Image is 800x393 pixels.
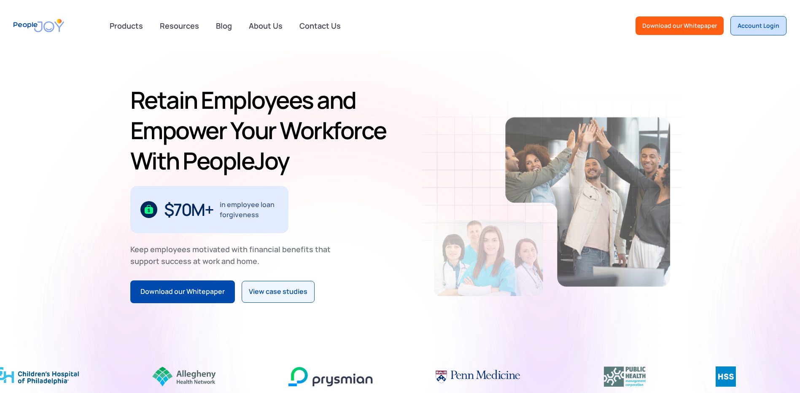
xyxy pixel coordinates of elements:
[220,199,278,220] div: in employee loan forgiveness
[105,17,148,34] div: Products
[244,16,288,35] a: About Us
[294,16,346,35] a: Contact Us
[140,286,225,297] div: Download our Whitepaper
[636,16,724,35] a: Download our Whitepaper
[730,16,787,35] a: Account Login
[130,186,288,233] div: 1 / 3
[434,220,543,296] img: Retain-Employees-PeopleJoy
[130,85,397,176] h1: Retain Employees and Empower Your Workforce With PeopleJoy
[505,117,670,287] img: Retain-Employees-PeopleJoy
[130,280,235,303] a: Download our Whitepaper
[211,16,237,35] a: Blog
[642,22,717,30] div: Download our Whitepaper
[13,13,64,38] a: home
[130,243,338,267] div: Keep employees motivated with financial benefits that support success at work and home.
[249,286,307,297] div: View case studies
[242,281,315,303] a: View case studies
[738,22,779,30] div: Account Login
[164,203,213,216] div: $70M+
[155,16,204,35] a: Resources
